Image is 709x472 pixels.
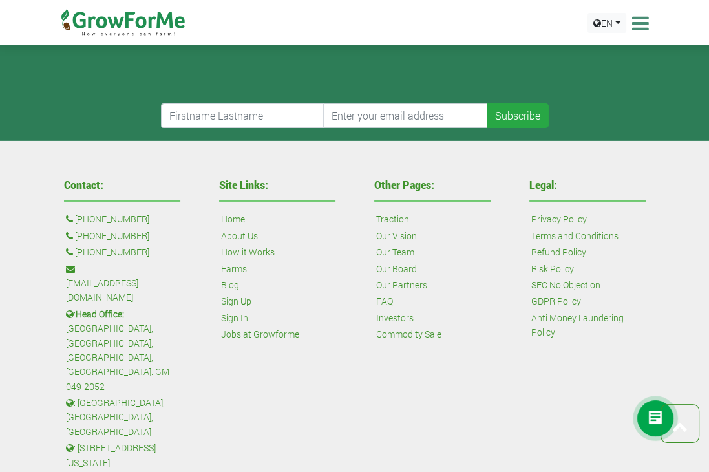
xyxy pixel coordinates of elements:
a: Investors [376,311,414,325]
a: Farms [221,262,247,276]
p: : [66,229,178,243]
h4: Legal: [529,180,646,190]
a: Anti Money Laundering Policy [531,311,644,340]
a: EN [587,13,626,33]
h4: Subscribe to our Newsletter [16,30,693,48]
a: Our Vision [376,229,417,243]
a: Traction [376,212,409,226]
a: Our Board [376,262,417,276]
a: [EMAIL_ADDRESS][DOMAIN_NAME] [66,276,178,305]
a: Home [221,212,245,226]
p: : [GEOGRAPHIC_DATA], [GEOGRAPHIC_DATA], [GEOGRAPHIC_DATA] [66,396,178,439]
a: [PHONE_NUMBER] [75,229,149,243]
a: GDPR Policy [531,294,581,308]
a: SEC No Objection [531,278,600,292]
a: Privacy Policy [531,212,587,226]
a: Refund Policy [531,245,586,259]
a: Sign Up [221,294,251,308]
p: : [GEOGRAPHIC_DATA], [GEOGRAPHIC_DATA], [GEOGRAPHIC_DATA], [GEOGRAPHIC_DATA]. GM-049-2052 [66,307,178,394]
a: Jobs at Growforme [221,327,299,341]
button: Subscribe [487,103,549,128]
h4: Contact: [64,180,180,190]
input: Firstname Lastname [161,103,325,128]
p: : [STREET_ADDRESS][US_STATE]. [66,441,178,470]
iframe: reCAPTCHA [161,53,357,103]
a: About Us [221,229,258,243]
a: [PHONE_NUMBER] [75,212,149,226]
a: Our Team [376,245,414,259]
h4: Other Pages: [374,180,491,190]
input: Enter your email address [323,103,487,128]
h4: Site Links: [219,180,335,190]
a: How it Works [221,245,275,259]
p: : [66,245,178,259]
p: : [66,262,178,305]
a: Terms and Conditions [531,229,619,243]
a: Sign In [221,311,248,325]
a: [PHONE_NUMBER] [75,245,149,259]
a: FAQ [376,294,393,308]
p: : [66,212,178,226]
a: Blog [221,278,239,292]
a: Risk Policy [531,262,574,276]
a: Commodity Sale [376,327,441,341]
b: Head Office: [76,308,124,320]
a: Our Partners [376,278,427,292]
